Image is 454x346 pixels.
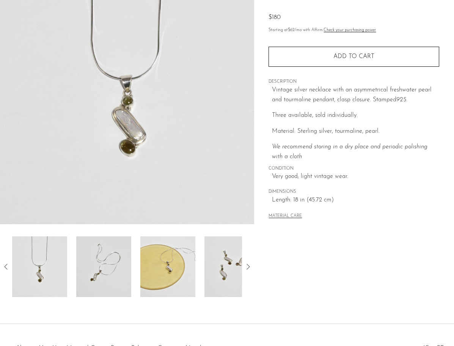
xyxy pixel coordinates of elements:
em: 925. [396,97,407,103]
span: Length: 18 in (45.72 cm) [272,195,439,205]
span: $62 [288,28,295,32]
button: MATERIAL CARE [269,214,302,219]
p: Material: Sterling silver, tourmaline, pearl. [272,127,439,137]
span: Add to cart [333,53,374,60]
span: DIMENSIONS [269,189,439,195]
img: Tourmaline Pearl Pendant Necklace [204,236,259,297]
span: DESCRIPTION [269,79,439,85]
img: Tourmaline Pearl Pendant Necklace [76,236,131,297]
img: Tourmaline Pearl Pendant Necklace [140,236,195,297]
span: CONDITION [269,165,439,172]
p: Vintage silver necklace with an asymmetrical freshwater pearl and tourmaline pendant, clasp closu... [272,85,439,105]
i: We recommend storing in a dry place and periodic polishing with a cloth [272,144,427,160]
p: Starting at /mo with Affirm. [269,27,439,34]
span: $180 [269,14,281,20]
a: Check your purchasing power - Learn more about Affirm Financing (opens in modal) [324,28,376,32]
p: Three available, sold individually. [272,111,439,121]
span: Very good; light vintage wear. [272,172,439,182]
button: Add to cart [269,47,439,66]
img: Tourmaline Pearl Pendant Necklace [12,236,67,297]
